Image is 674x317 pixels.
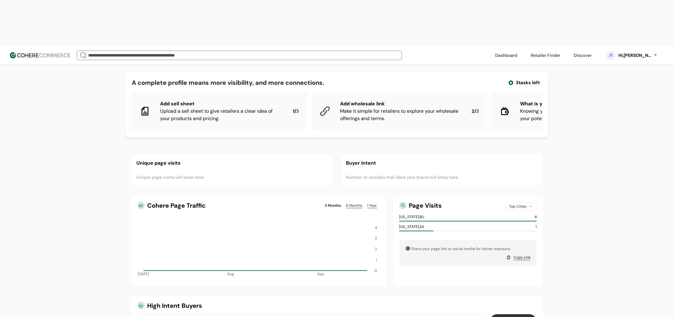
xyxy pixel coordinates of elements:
[136,159,328,167] h4: Unique page visits
[160,108,283,122] div: Upload a sell sheet to give retailers a clear idea of your products and pricing.
[137,202,320,209] div: Cohere Page Traffic
[520,108,642,122] div: Knowing your marketing budget helps us understand your potential for promotional activities.
[406,246,531,252] div: Share your page link on social media for better exposure
[618,52,652,59] div: Hi, [PERSON_NAME]
[514,255,531,260] a: Copy Link
[474,108,476,115] span: /
[323,202,344,209] a: 3 Months
[318,272,324,276] tspan: Sep
[376,257,377,262] tspan: 1
[294,108,296,115] span: /
[375,247,377,252] tspan: 2
[365,202,380,209] a: 1 Year
[409,202,500,211] div: Page Visits
[346,169,538,181] div: Number of retailers that liked your brand will show here
[399,224,425,229] div: [US_STATE] , SA
[160,100,283,108] div: Add sell sheet
[476,108,479,115] span: 3
[340,108,462,122] div: Make it simple for retailers to explore your wholesale offerings and terms.
[346,159,538,167] h4: Buyer Intent
[618,52,658,59] button: Hi,[PERSON_NAME]
[516,79,540,86] span: 3 tasks left
[227,272,234,276] tspan: Aug
[138,272,149,276] tspan: [DATE]
[375,225,377,230] tspan: 4
[520,100,642,108] div: What is your marketing budget?
[10,52,70,58] img: Cohere Logo
[136,169,328,181] div: Unique page visits will show here
[132,78,324,87] div: A complete profile means more visibility, and more connections.
[137,302,537,309] div: High Intent Buyers
[375,236,377,241] tspan: 3
[399,214,425,220] div: [US_STATE] , BU
[472,108,474,115] span: 2
[375,268,377,273] tspan: 0
[535,224,537,229] div: 1
[296,108,299,115] span: 3
[340,100,462,108] div: Add wholesale link
[293,108,294,115] span: 1
[535,214,537,220] div: 4
[505,202,537,211] div: Top Cities
[344,202,365,209] a: 6 Months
